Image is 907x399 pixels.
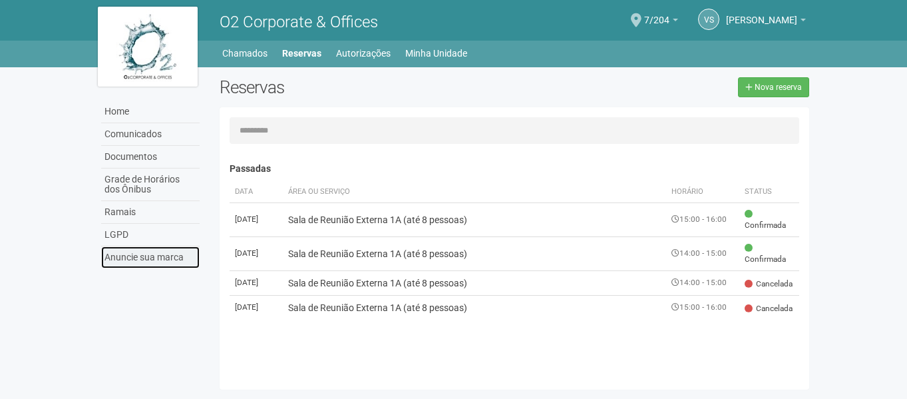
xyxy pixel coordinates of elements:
[101,101,200,123] a: Home
[726,17,806,27] a: [PERSON_NAME]
[101,224,200,246] a: LGPD
[230,181,283,203] th: Data
[230,236,283,270] td: [DATE]
[230,202,283,236] td: [DATE]
[101,246,200,268] a: Anuncie sua marca
[405,44,467,63] a: Minha Unidade
[282,44,321,63] a: Reservas
[666,202,739,236] td: 15:00 - 16:00
[101,201,200,224] a: Ramais
[336,44,391,63] a: Autorizações
[220,77,504,97] h2: Reservas
[666,270,739,295] td: 14:00 - 15:00
[755,83,802,92] span: Nova reserva
[745,303,793,314] span: Cancelada
[101,123,200,146] a: Comunicados
[230,295,283,320] td: [DATE]
[745,208,794,231] span: Confirmada
[283,181,667,203] th: Área ou Serviço
[101,169,200,201] a: Grade de Horários dos Ônibus
[666,181,739,203] th: Horário
[644,17,678,27] a: 7/204
[98,7,198,87] img: logo.jpg
[745,242,794,265] span: Confirmada
[644,2,669,25] span: 7/204
[726,2,797,25] span: VINICIUS SANTOS DA ROCHA CORREA
[222,44,268,63] a: Chamados
[698,9,719,30] a: VS
[739,181,799,203] th: Status
[230,164,800,174] h4: Passadas
[283,270,667,295] td: Sala de Reunião Externa 1A (até 8 pessoas)
[283,236,667,270] td: Sala de Reunião Externa 1A (até 8 pessoas)
[666,236,739,270] td: 14:00 - 15:00
[738,77,809,97] a: Nova reserva
[230,270,283,295] td: [DATE]
[101,146,200,169] a: Documentos
[745,278,793,290] span: Cancelada
[283,295,667,320] td: Sala de Reunião Externa 1A (até 8 pessoas)
[220,13,378,31] span: O2 Corporate & Offices
[666,295,739,320] td: 15:00 - 16:00
[283,202,667,236] td: Sala de Reunião Externa 1A (até 8 pessoas)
